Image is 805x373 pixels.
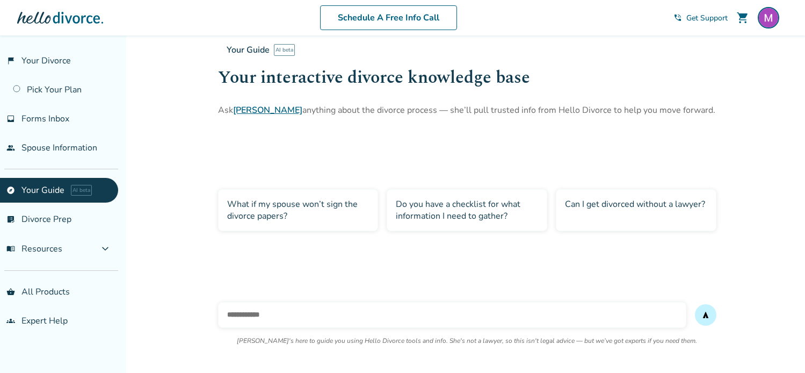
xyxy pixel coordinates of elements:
[6,245,15,253] span: menu_book
[6,186,15,195] span: explore
[695,304,716,326] button: send
[71,185,92,196] span: AI beta
[736,11,749,24] span: shopping_cart
[6,114,15,123] span: inbox
[673,13,728,23] a: phone_in_talkGet Support
[758,7,779,28] img: MARY HOLLIS
[6,317,15,325] span: groups
[227,44,270,56] span: Your Guide
[6,56,15,65] span: flag_2
[218,189,379,231] div: What if my spouse won’t sign the divorce papers?
[6,243,62,255] span: Resources
[320,5,457,30] a: Schedule A Free Info Call
[556,189,716,231] div: Can I get divorced without a lawyer?
[686,13,728,23] span: Get Support
[237,336,697,345] p: [PERSON_NAME]'s here to guide you using Hello Divorce tools and info. She's not a lawyer, so this...
[6,144,15,152] span: people
[701,311,710,319] span: send
[6,288,15,296] span: shopping_basket
[274,44,295,56] span: AI beta
[99,242,112,255] span: expand_more
[387,189,547,231] div: Do you have a checklist for what information I need to gather?
[6,215,15,224] span: list_alt_check
[21,113,69,125] span: Forms Inbox
[233,104,302,116] a: [PERSON_NAME]
[673,13,682,22] span: phone_in_talk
